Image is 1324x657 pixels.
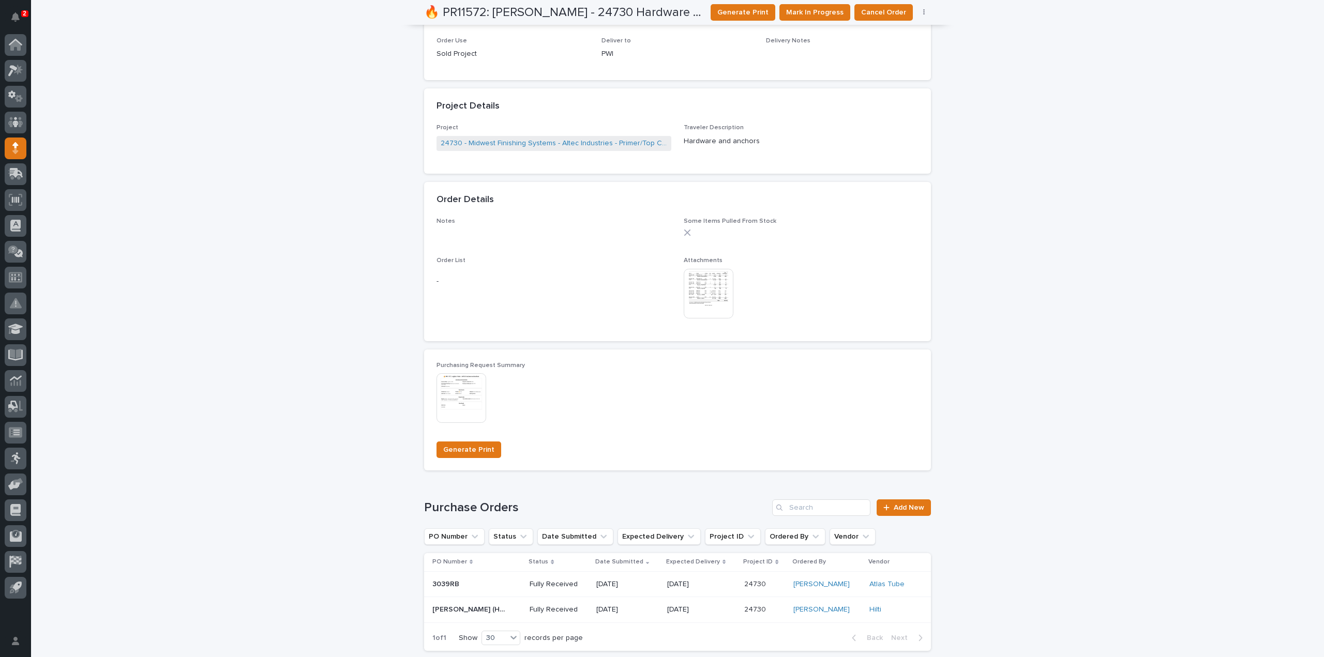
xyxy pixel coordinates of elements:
[424,5,702,20] h2: 🔥 PR11572: Leighton Yoder - 24730 Hardware and anchors
[13,12,26,29] div: Notifications2
[618,528,701,545] button: Expected Delivery
[437,101,500,112] h2: Project Details
[437,362,525,369] span: Purchasing Request Summary
[854,4,913,21] button: Cancel Order
[894,504,924,511] span: Add New
[437,218,455,224] span: Notes
[868,556,890,568] p: Vendor
[489,528,533,545] button: Status
[443,445,494,455] span: Generate Print
[432,603,508,614] p: Verbal Reinhart (Hilti 7/30/25)
[530,580,588,589] p: Fully Received
[441,138,667,149] a: 24730 - Midwest Finishing Systems - Altec Industries - Primer/Top Coat ERoom
[772,499,870,516] input: Search
[891,634,914,641] span: Next
[744,603,768,614] p: 24730
[524,634,583,643] p: records per page
[437,125,458,131] span: Project
[887,633,931,643] button: Next
[424,625,455,651] p: 1 of 1
[432,578,461,589] p: 3039RB
[424,528,485,545] button: PO Number
[437,441,501,458] button: Generate Print
[666,556,720,568] p: Expected Delivery
[830,528,876,545] button: Vendor
[765,528,825,545] button: Ordered By
[424,500,768,515] h1: Purchase Orders
[530,605,588,614] p: Fully Received
[437,38,467,44] span: Order Use
[869,580,905,589] a: Atlas Tube
[437,49,589,59] p: Sold Project
[705,528,761,545] button: Project ID
[711,4,775,21] button: Generate Print
[684,136,919,147] p: Hardware and anchors
[861,7,906,18] span: Cancel Order
[529,556,548,568] p: Status
[779,4,850,21] button: Mark In Progress
[437,276,671,287] p: -
[424,597,931,623] tr: [PERSON_NAME] (Hilti [DATE])[PERSON_NAME] (Hilti [DATE]) Fully Received[DATE][DATE]2473024730 [PE...
[601,38,631,44] span: Deliver to
[667,580,736,589] p: [DATE]
[869,605,881,614] a: Hilti
[596,580,659,589] p: [DATE]
[684,218,776,224] span: Some Items Pulled From Stock
[793,605,850,614] a: [PERSON_NAME]
[792,556,826,568] p: Ordered By
[432,556,467,568] p: PO Number
[537,528,613,545] button: Date Submitted
[743,556,773,568] p: Project ID
[793,580,850,589] a: [PERSON_NAME]
[877,499,931,516] a: Add New
[684,125,744,131] span: Traveler Description
[744,578,768,589] p: 24730
[595,556,643,568] p: Date Submitted
[601,49,754,59] p: PWI
[23,10,26,17] p: 2
[667,605,736,614] p: [DATE]
[844,633,887,643] button: Back
[482,633,507,644] div: 30
[861,634,883,641] span: Back
[684,257,723,264] span: Attachments
[437,257,465,264] span: Order List
[717,7,769,18] span: Generate Print
[424,571,931,597] tr: 3039RB3039RB Fully Received[DATE][DATE]2473024730 [PERSON_NAME] Atlas Tube
[766,38,810,44] span: Delivery Notes
[786,7,844,18] span: Mark In Progress
[5,6,26,28] button: Notifications
[437,194,494,206] h2: Order Details
[459,634,477,643] p: Show
[596,605,659,614] p: [DATE]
